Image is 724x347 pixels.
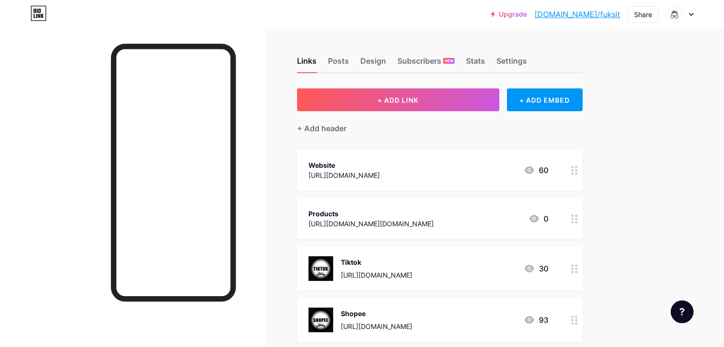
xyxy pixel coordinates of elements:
[496,55,527,72] div: Settings
[328,55,349,72] div: Posts
[524,263,548,274] div: 30
[308,170,380,180] div: [URL][DOMAIN_NAME]
[491,10,527,18] a: Upgrade
[308,308,333,332] img: Shopee
[634,10,652,19] div: Share
[308,219,434,229] div: [URL][DOMAIN_NAME][DOMAIN_NAME]
[665,5,684,23] img: fuksit
[360,55,386,72] div: Design
[535,9,620,20] a: [DOMAIN_NAME]/fuksit
[377,96,418,104] span: + ADD LINK
[524,164,548,176] div: 60
[524,314,548,326] div: 93
[308,209,434,219] div: Products
[297,88,499,111] button: + ADD LINK
[297,123,347,134] div: + Add header
[297,55,317,72] div: Links
[445,58,454,64] span: NEW
[397,55,455,72] div: Subscribers
[341,308,412,318] div: Shopee
[528,213,548,224] div: 0
[341,321,412,331] div: [URL][DOMAIN_NAME]
[341,257,412,267] div: Tiktok
[308,160,380,170] div: Website
[341,270,412,280] div: [URL][DOMAIN_NAME]
[507,88,583,111] div: + ADD EMBED
[466,55,485,72] div: Stats
[308,256,333,281] img: Tiktok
